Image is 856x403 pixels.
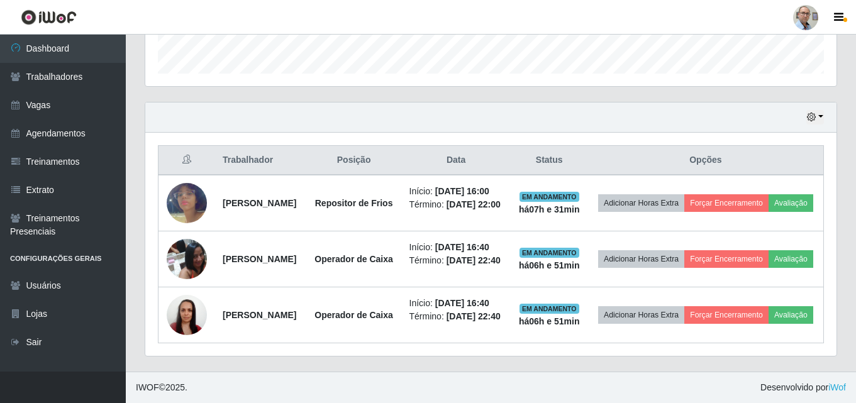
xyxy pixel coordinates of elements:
[402,146,511,175] th: Data
[684,194,769,212] button: Forçar Encerramento
[769,250,813,268] button: Avaliação
[314,254,393,264] strong: Operador de Caixa
[684,250,769,268] button: Forçar Encerramento
[306,146,402,175] th: Posição
[520,248,579,258] span: EM ANDAMENTO
[447,199,501,209] time: [DATE] 22:00
[598,306,684,324] button: Adicionar Horas Extra
[21,9,77,25] img: CoreUI Logo
[409,297,503,310] li: Início:
[828,382,846,392] a: iWof
[167,232,207,285] img: 1716827942776.jpeg
[409,310,503,323] li: Término:
[769,306,813,324] button: Avaliação
[520,192,579,202] span: EM ANDAMENTO
[447,255,501,265] time: [DATE] 22:40
[598,250,684,268] button: Adicionar Horas Extra
[519,316,580,326] strong: há 06 h e 51 min
[588,146,824,175] th: Opções
[519,204,580,214] strong: há 07 h e 31 min
[409,254,503,267] li: Término:
[136,381,187,394] span: © 2025 .
[315,198,393,208] strong: Repositor de Frios
[769,194,813,212] button: Avaliação
[447,311,501,321] time: [DATE] 22:40
[167,167,207,239] img: 1736193736674.jpeg
[167,288,207,341] img: 1626269852710.jpeg
[223,198,296,208] strong: [PERSON_NAME]
[435,242,489,252] time: [DATE] 16:40
[684,306,769,324] button: Forçar Encerramento
[520,304,579,314] span: EM ANDAMENTO
[409,241,503,254] li: Início:
[409,185,503,198] li: Início:
[223,254,296,264] strong: [PERSON_NAME]
[760,381,846,394] span: Desenvolvido por
[511,146,588,175] th: Status
[435,298,489,308] time: [DATE] 16:40
[598,194,684,212] button: Adicionar Horas Extra
[409,198,503,211] li: Término:
[223,310,296,320] strong: [PERSON_NAME]
[435,186,489,196] time: [DATE] 16:00
[519,260,580,270] strong: há 06 h e 51 min
[314,310,393,320] strong: Operador de Caixa
[136,382,159,392] span: IWOF
[215,146,306,175] th: Trabalhador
